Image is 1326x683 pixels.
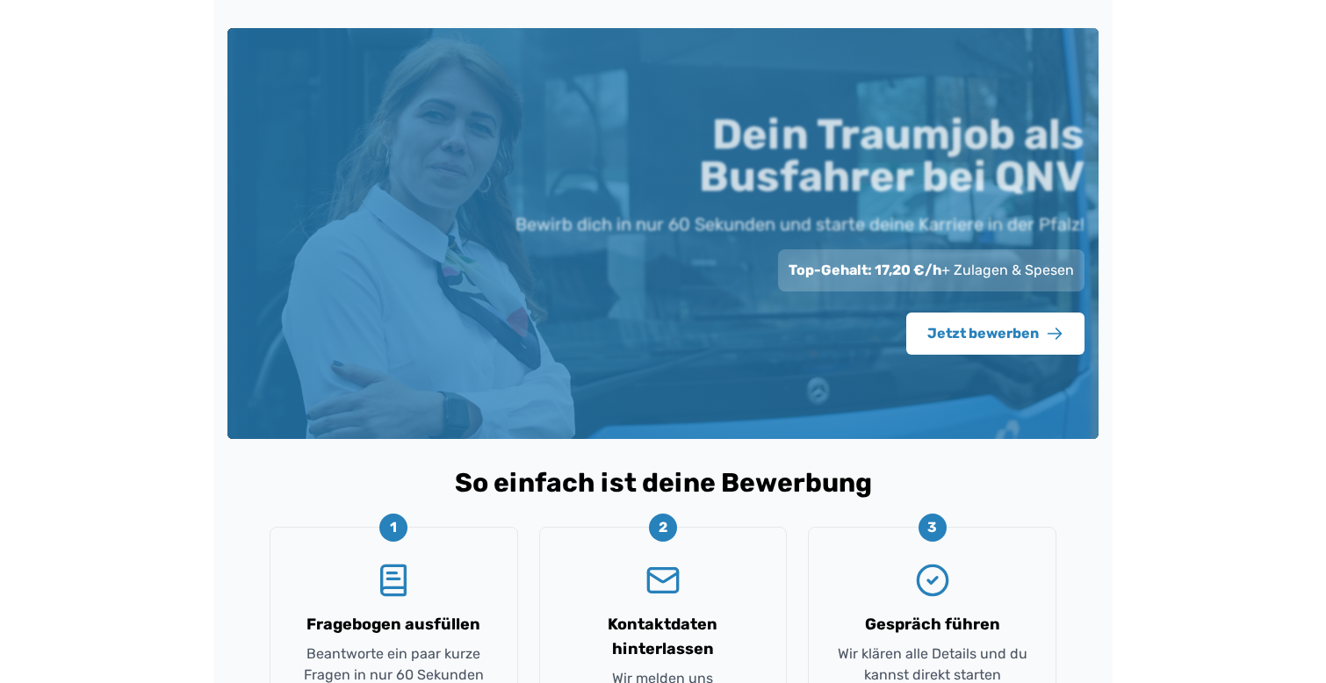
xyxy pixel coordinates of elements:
font: 2 [659,519,667,536]
font: Gespräch führen [865,615,1000,634]
font: So einfach ist deine Bewerbung [455,467,872,499]
font: Wir klären alle Details und du kannst direkt starten [838,645,1027,683]
font: + Zulagen & Spesen [941,262,1074,278]
svg: Buchtext [376,563,411,598]
font: 3 [927,519,937,536]
font: Kontaktdaten hinterlassen [608,615,717,658]
font: Top-Gehalt: 17,20 €/h [789,262,941,278]
font: 1 [390,519,397,536]
font: Fragebogen ausfüllen [306,615,480,634]
svg: CircleCheck [915,563,950,598]
font: Dein Traumjob als Busfahrer bei QNV [699,109,1085,201]
svg: Mail [645,563,681,598]
button: Jetzt bewerben [906,313,1085,355]
font: Bewirb dich in nur 60 Sekunden und starte deine Karriere in der Pfalz! [515,213,1085,234]
font: Jetzt bewerben [927,325,1039,341]
font: Beantworte ein paar kurze Fragen in nur 60 Sekunden [304,645,484,683]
